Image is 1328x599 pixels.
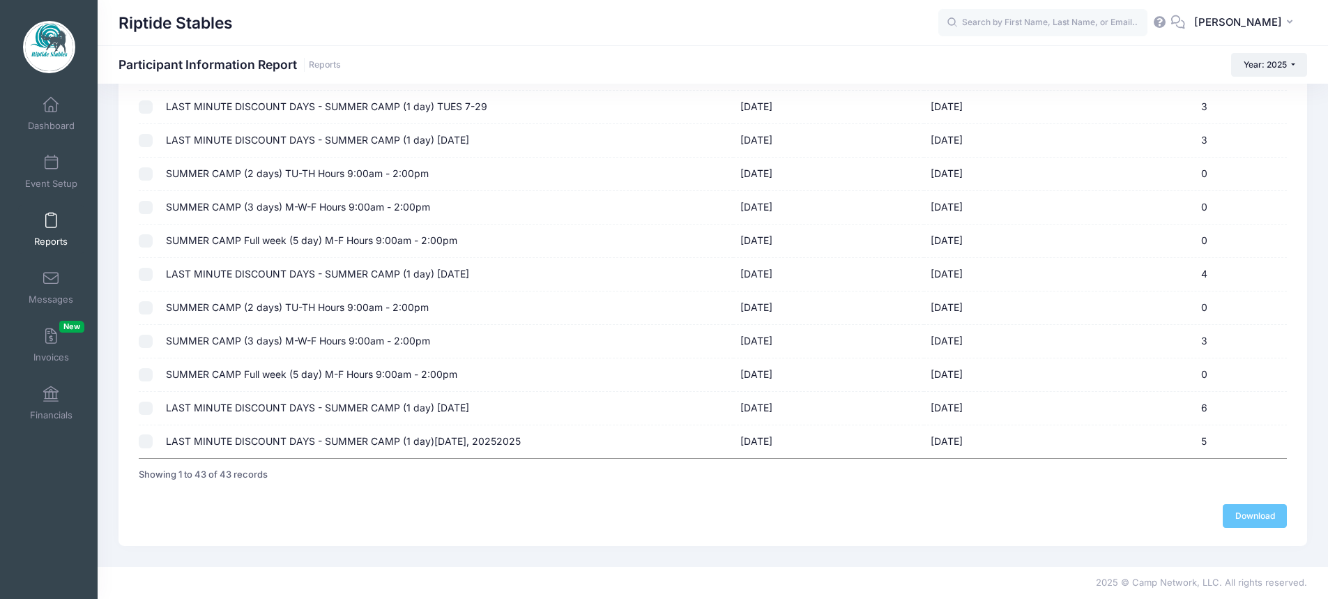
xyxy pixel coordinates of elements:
td: [DATE] [733,124,924,158]
input: Search by First Name, Last Name, or Email... [938,9,1147,37]
td: 0 [1115,158,1287,191]
td: LAST MINUTE DISCOUNT DAYS - SUMMER CAMP (1 day)[DATE], 20252025 [160,425,733,458]
div: Showing 1 to 43 of 43 records [139,459,268,491]
a: Financials [18,379,84,427]
button: Year: 2025 [1231,53,1307,77]
img: Riptide Stables [23,21,75,73]
td: [DATE] [924,358,1115,392]
td: 3 [1115,91,1287,124]
h1: Participant Information Report [119,57,341,72]
td: SUMMER CAMP (2 days) TU-TH Hours 9:00am - 2:00pm [160,158,733,191]
td: [DATE] [733,291,924,325]
td: SUMMER CAMP Full week (5 day) M-F Hours 9:00am - 2:00pm [160,225,733,258]
span: 2025 © Camp Network, LLC. All rights reserved. [1096,577,1307,588]
td: [DATE] [733,425,924,458]
td: 3 [1115,325,1287,358]
td: [DATE] [924,258,1115,291]
a: InvoicesNew [18,321,84,370]
a: Messages [18,263,84,312]
td: 0 [1115,291,1287,325]
span: Event Setup [25,178,77,190]
a: Reports [309,60,341,70]
td: SUMMER CAMP (3 days) M-W-F Hours 9:00am - 2:00pm [160,191,733,225]
a: Reports [18,205,84,254]
td: 0 [1115,225,1287,258]
td: [DATE] [924,158,1115,191]
td: [DATE] [733,258,924,291]
td: [DATE] [924,291,1115,325]
td: [DATE] [733,225,924,258]
td: 6 [1115,392,1287,425]
a: Dashboard [18,89,84,138]
td: 3 [1115,124,1287,158]
td: [DATE] [924,225,1115,258]
span: Year: 2025 [1244,59,1287,70]
td: [DATE] [733,91,924,124]
span: Dashboard [28,120,75,132]
td: 0 [1115,191,1287,225]
td: SUMMER CAMP (3 days) M-W-F Hours 9:00am - 2:00pm [160,325,733,358]
td: SUMMER CAMP Full week (5 day) M-F Hours 9:00am - 2:00pm [160,358,733,392]
h1: Riptide Stables [119,7,233,39]
td: 4 [1115,258,1287,291]
td: [DATE] [924,325,1115,358]
td: LAST MINUTE DISCOUNT DAYS - SUMMER CAMP (1 day) [DATE] [160,124,733,158]
td: [DATE] [924,124,1115,158]
td: 5 [1115,425,1287,458]
td: 0 [1115,358,1287,392]
td: [DATE] [924,191,1115,225]
td: LAST MINUTE DISCOUNT DAYS - SUMMER CAMP (1 day) TUES 7-29 [160,91,733,124]
span: [PERSON_NAME] [1194,15,1282,30]
td: [DATE] [733,325,924,358]
td: LAST MINUTE DISCOUNT DAYS - SUMMER CAMP (1 day) [DATE] [160,392,733,425]
td: [DATE] [733,358,924,392]
td: [DATE] [924,91,1115,124]
button: [PERSON_NAME] [1185,7,1307,39]
td: LAST MINUTE DISCOUNT DAYS - SUMMER CAMP (1 day) [DATE] [160,258,733,291]
td: [DATE] [733,392,924,425]
td: SUMMER CAMP (2 days) TU-TH Hours 9:00am - 2:00pm [160,291,733,325]
td: [DATE] [924,392,1115,425]
td: [DATE] [733,158,924,191]
td: [DATE] [733,191,924,225]
td: [DATE] [924,425,1115,458]
span: Reports [34,236,68,248]
span: Messages [29,294,73,305]
span: Invoices [33,351,69,363]
a: Event Setup [18,147,84,196]
span: Financials [30,409,72,421]
span: New [59,321,84,333]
